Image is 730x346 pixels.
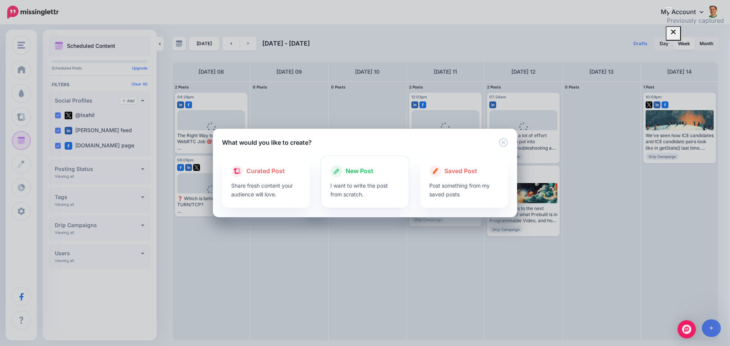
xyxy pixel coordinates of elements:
[444,166,477,176] span: Saved Post
[433,168,438,174] img: create.png
[246,166,285,176] span: Curated Post
[222,138,312,147] h5: What would you like to create?
[346,166,373,176] span: New Post
[233,168,241,174] img: curate.png
[499,138,508,147] button: Close
[231,181,301,199] p: Share fresh content your audience will love.
[330,181,400,199] p: I want to write the post from scratch.
[678,320,696,338] div: Open Intercom Messenger
[429,181,499,199] p: Post something from my saved posts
